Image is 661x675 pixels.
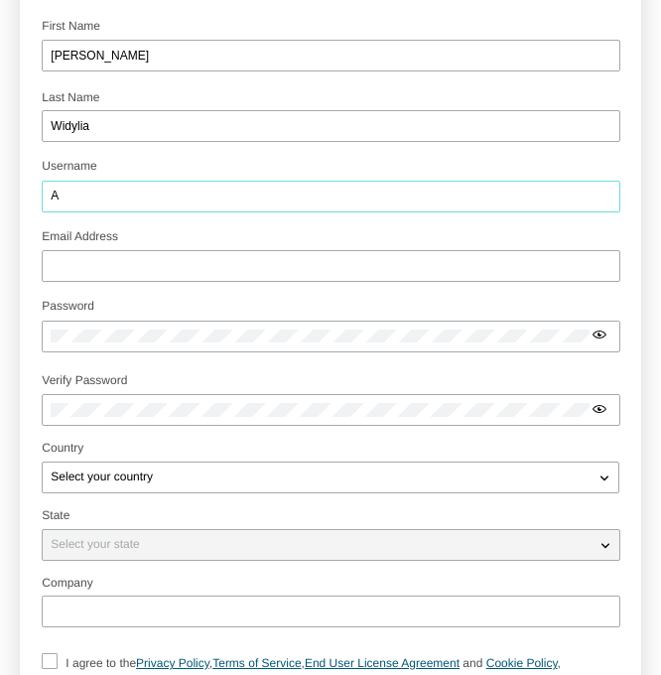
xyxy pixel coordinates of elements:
[66,656,561,670] span: I agree to the , , ,
[136,656,209,670] a: Privacy Policy
[463,656,482,670] span: and
[305,656,460,670] a: End User License Agreement
[42,229,118,243] label: Email Address
[42,299,94,313] label: Password
[212,656,301,670] a: Terms of Service
[42,373,127,387] label: Verify Password
[486,656,558,670] a: Cookie Policy
[42,159,96,173] label: Username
